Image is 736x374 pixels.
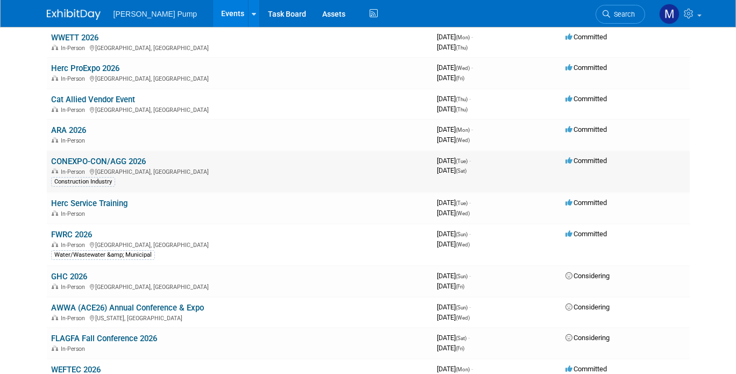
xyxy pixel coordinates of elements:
[565,157,607,165] span: Committed
[468,334,470,342] span: -
[437,136,470,144] span: [DATE]
[437,166,466,174] span: [DATE]
[51,125,86,135] a: ARA 2026
[437,125,473,133] span: [DATE]
[61,168,88,175] span: In-Person
[471,125,473,133] span: -
[51,272,87,281] a: GHC 2026
[51,157,146,166] a: CONEXPO-CON/AGG 2026
[51,63,119,73] a: Herc ProExpo 2026
[114,10,197,18] span: [PERSON_NAME] Pump
[52,284,58,289] img: In-Person Event
[437,74,464,82] span: [DATE]
[52,168,58,174] img: In-Person Event
[437,230,471,238] span: [DATE]
[51,199,128,208] a: Herc Service Training
[61,242,88,249] span: In-Person
[565,33,607,41] span: Committed
[61,107,88,114] span: In-Person
[456,107,468,112] span: (Thu)
[52,210,58,216] img: In-Person Event
[659,4,680,24] img: Mike Walters
[456,127,470,133] span: (Mon)
[456,210,470,216] span: (Wed)
[437,344,464,352] span: [DATE]
[456,366,470,372] span: (Mon)
[565,230,607,238] span: Committed
[437,157,471,165] span: [DATE]
[565,365,607,373] span: Committed
[456,305,468,311] span: (Sun)
[437,105,468,113] span: [DATE]
[51,33,98,43] a: WWETT 2026
[565,95,607,103] span: Committed
[565,334,610,342] span: Considering
[456,75,464,81] span: (Fri)
[456,231,468,237] span: (Sun)
[51,177,115,187] div: Construction Industry
[437,209,470,217] span: [DATE]
[47,9,101,20] img: ExhibitDay
[437,282,464,290] span: [DATE]
[456,45,468,51] span: (Thu)
[52,315,58,320] img: In-Person Event
[437,365,473,373] span: [DATE]
[437,272,471,280] span: [DATE]
[471,365,473,373] span: -
[52,107,58,112] img: In-Person Event
[469,303,471,311] span: -
[456,96,468,102] span: (Thu)
[61,210,88,217] span: In-Person
[61,345,88,352] span: In-Person
[51,105,428,114] div: [GEOGRAPHIC_DATA], [GEOGRAPHIC_DATA]
[456,345,464,351] span: (Fri)
[51,230,92,239] a: FWRC 2026
[51,303,204,313] a: AWWA (ACE26) Annual Conference & Expo
[437,199,471,207] span: [DATE]
[52,242,58,247] img: In-Person Event
[437,313,470,321] span: [DATE]
[596,5,645,24] a: Search
[469,95,471,103] span: -
[456,158,468,164] span: (Tue)
[610,10,635,18] span: Search
[456,335,466,341] span: (Sat)
[456,284,464,290] span: (Fri)
[51,74,428,82] div: [GEOGRAPHIC_DATA], [GEOGRAPHIC_DATA]
[565,303,610,311] span: Considering
[565,272,610,280] span: Considering
[471,33,473,41] span: -
[456,242,470,248] span: (Wed)
[51,282,428,291] div: [GEOGRAPHIC_DATA], [GEOGRAPHIC_DATA]
[437,33,473,41] span: [DATE]
[52,345,58,351] img: In-Person Event
[456,273,468,279] span: (Sun)
[437,43,468,51] span: [DATE]
[51,334,157,343] a: FLAGFA Fall Conference 2026
[437,303,471,311] span: [DATE]
[469,199,471,207] span: -
[52,45,58,50] img: In-Person Event
[437,95,471,103] span: [DATE]
[61,284,88,291] span: In-Person
[51,240,428,249] div: [GEOGRAPHIC_DATA], [GEOGRAPHIC_DATA]
[61,137,88,144] span: In-Person
[437,63,473,72] span: [DATE]
[51,313,428,322] div: [US_STATE], [GEOGRAPHIC_DATA]
[469,272,471,280] span: -
[565,125,607,133] span: Committed
[51,167,428,175] div: [GEOGRAPHIC_DATA], [GEOGRAPHIC_DATA]
[51,95,135,104] a: Cat Allied Vendor Event
[61,45,88,52] span: In-Person
[469,230,471,238] span: -
[471,63,473,72] span: -
[52,75,58,81] img: In-Person Event
[437,334,470,342] span: [DATE]
[456,65,470,71] span: (Wed)
[51,250,155,260] div: Water/Wastewater &amp; Municipal
[456,34,470,40] span: (Mon)
[565,63,607,72] span: Committed
[456,315,470,321] span: (Wed)
[456,200,468,206] span: (Tue)
[61,315,88,322] span: In-Person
